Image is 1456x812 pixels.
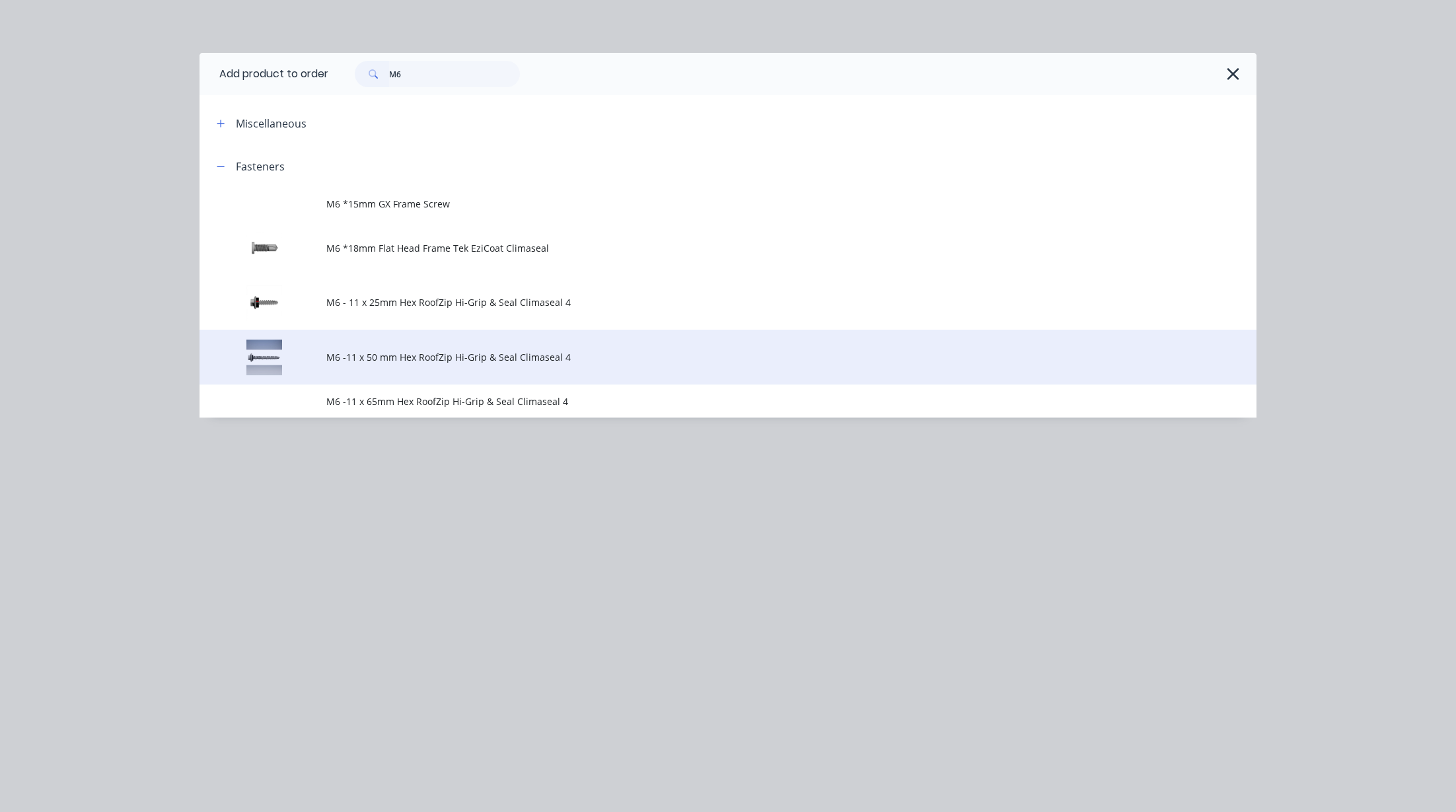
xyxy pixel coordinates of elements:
[326,350,1070,364] span: M6 -11 x 50 mm Hex RoofZip Hi-Grip & Seal Climaseal 4
[326,295,1070,309] span: M6 - 11 x 25mm Hex RoofZip Hi-Grip & Seal Climaseal 4
[200,53,328,95] div: Add product to order
[326,241,1070,255] span: M6 *18mm Flat Head Frame Tek EziCoat Climaseal
[326,197,1070,211] span: M6 *15mm GX Frame Screw
[326,394,1070,408] span: M6 -11 x 65mm Hex RoofZip Hi-Grip & Seal Climaseal 4
[389,61,520,87] input: Search...
[236,116,307,131] div: Miscellaneous
[236,159,285,174] div: Fasteners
